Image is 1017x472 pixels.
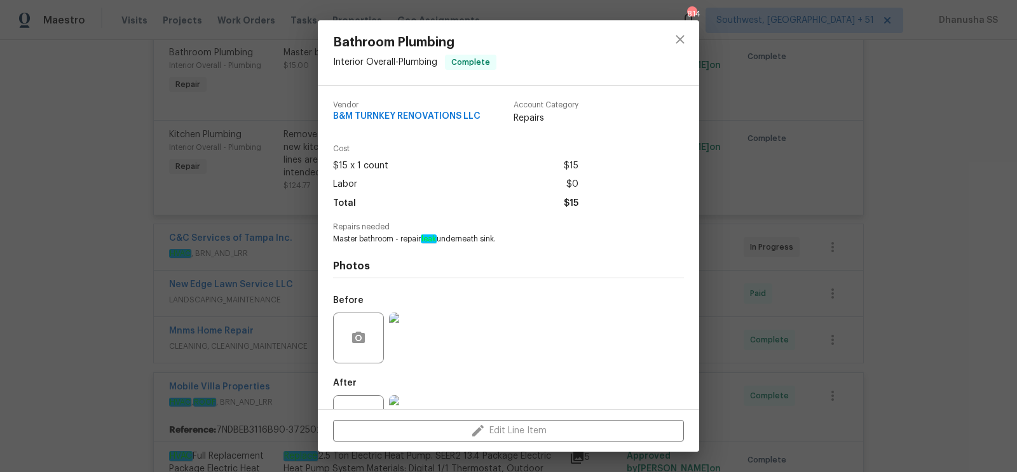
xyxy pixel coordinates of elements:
span: $15 [564,194,578,213]
span: Labor [333,175,357,194]
span: Total [333,194,356,213]
span: Master bathroom - repair underneath sink. [333,234,649,245]
span: Cost [333,145,578,153]
span: Vendor [333,101,481,109]
span: Complete [446,56,495,69]
span: B&M TURNKEY RENOVATIONS LLC [333,112,481,121]
h4: Photos [333,260,684,273]
div: 814 [687,8,696,20]
span: Account Category [514,101,578,109]
span: $15 [564,157,578,175]
button: close [665,24,695,55]
h5: After [333,379,357,388]
span: $15 x 1 count [333,157,388,175]
span: Repairs needed [333,223,684,231]
span: Interior Overall - Plumbing [333,58,437,67]
em: leak [421,234,437,243]
span: Bathroom Plumbing [333,36,496,50]
h5: Before [333,296,364,305]
span: Repairs [514,112,578,125]
span: $0 [566,175,578,194]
